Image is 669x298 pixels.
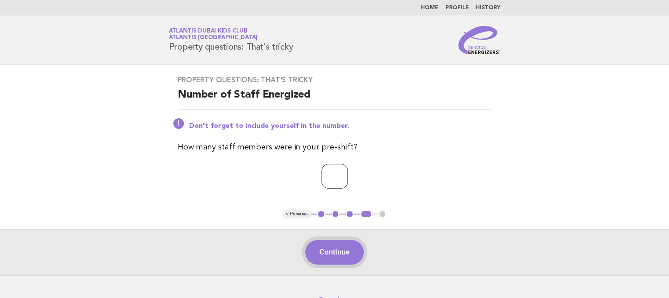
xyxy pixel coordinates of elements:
[178,76,491,84] h3: Property questions: That's tricky
[345,210,354,218] button: 3
[421,5,439,11] a: Home
[189,122,491,131] p: Don't forget to include yourself in the number.
[458,26,501,54] img: Service Energizers
[305,240,364,265] button: Continue
[331,210,340,218] button: 2
[476,5,501,11] a: History
[317,210,325,218] button: 1
[169,28,258,40] a: Atlantis Dubai Kids ClubAtlantis [GEOGRAPHIC_DATA]
[360,210,373,218] button: 4
[169,29,293,51] h1: Property questions: That's tricky
[446,5,469,11] a: Profile
[282,210,311,218] button: < Previous
[169,35,258,41] span: Atlantis [GEOGRAPHIC_DATA]
[178,141,491,153] p: How many staff members were in your pre-shift?
[178,88,491,109] h2: Number of Staff Energized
